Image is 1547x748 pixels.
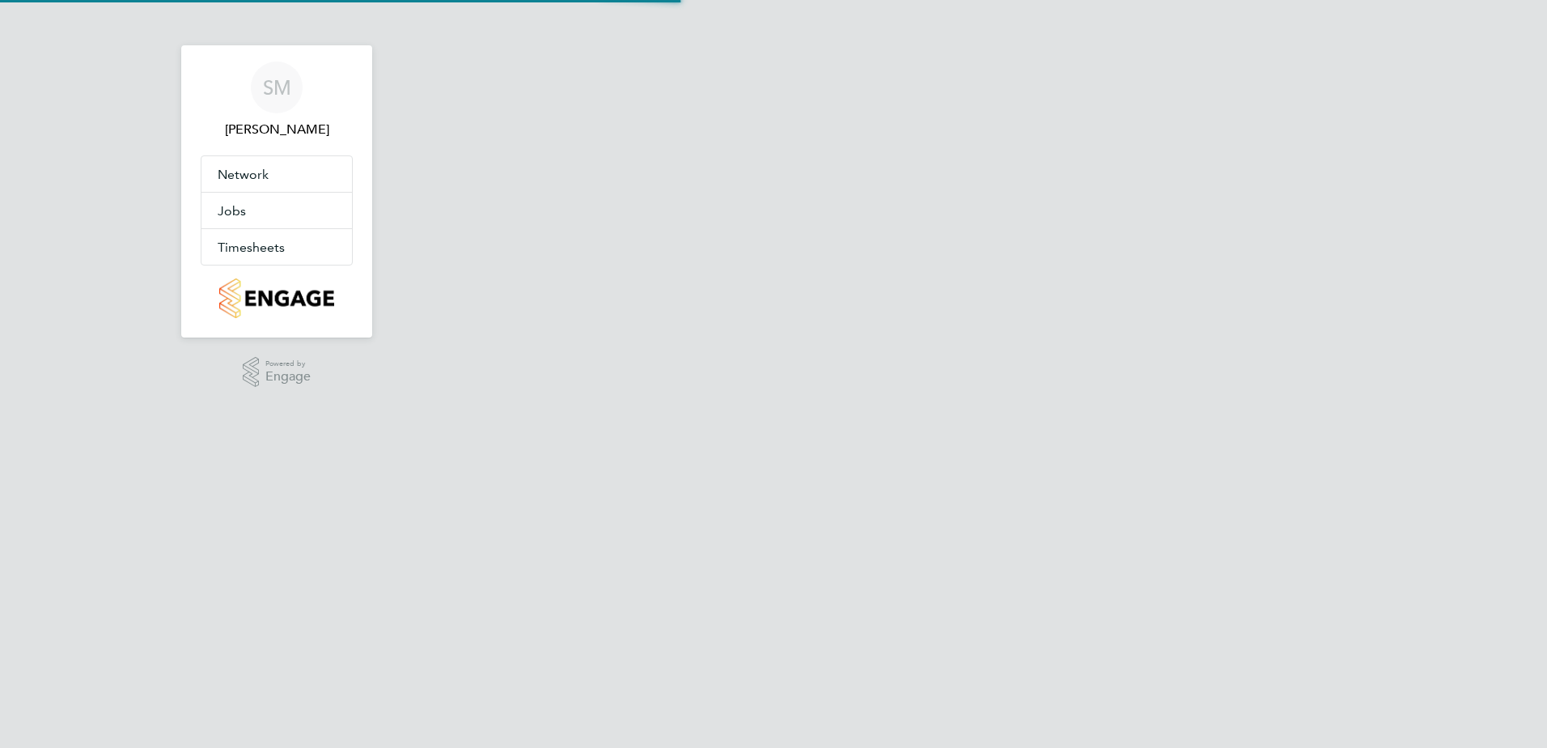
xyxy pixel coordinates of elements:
[201,62,353,139] a: SM[PERSON_NAME]
[265,357,311,371] span: Powered by
[201,120,353,139] span: Stephen Mitchinson
[181,45,372,338] nav: Main navigation
[263,77,291,98] span: SM
[201,278,353,318] a: Go to home page
[218,240,285,255] span: Timesheets
[201,229,352,265] button: Timesheets
[218,203,246,219] span: Jobs
[201,156,352,192] button: Network
[218,167,269,182] span: Network
[243,357,312,388] a: Powered byEngage
[219,278,333,318] img: countryside-properties-logo-retina.png
[265,370,311,384] span: Engage
[201,193,352,228] button: Jobs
